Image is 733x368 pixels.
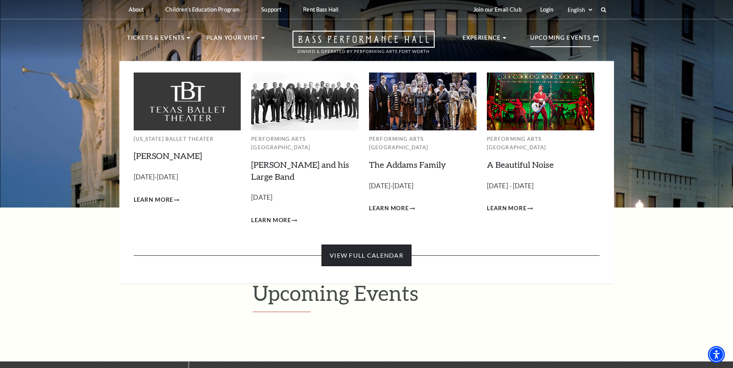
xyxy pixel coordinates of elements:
[487,73,594,130] img: Performing Arts Fort Worth
[129,6,144,13] p: About
[165,6,240,13] p: Children's Education Program
[487,204,527,213] span: Learn More
[530,33,591,47] p: Upcoming Events
[206,33,259,47] p: Plan Your Visit
[134,150,202,161] a: [PERSON_NAME]
[134,172,241,183] p: [DATE]-[DATE]
[251,192,359,203] p: [DATE]
[251,135,359,152] p: Performing Arts [GEOGRAPHIC_DATA]
[265,30,463,61] a: Open this option
[321,245,412,266] a: View Full Calendar
[487,135,594,152] p: Performing Arts [GEOGRAPHIC_DATA]
[134,73,241,130] img: Texas Ballet Theater
[708,346,725,363] div: Accessibility Menu
[303,6,338,13] p: Rent Bass Hall
[261,6,281,13] p: Support
[487,159,554,170] a: A Beautiful Noise
[251,73,359,130] img: Performing Arts Fort Worth
[251,159,349,182] a: [PERSON_NAME] and his Large Band
[251,216,297,225] a: Learn More Lyle Lovett and his Large Band
[566,6,594,14] select: Select:
[127,33,185,47] p: Tickets & Events
[369,73,476,130] img: Performing Arts Fort Worth
[134,135,241,143] p: [US_STATE] Ballet Theater
[463,33,501,47] p: Experience
[134,195,173,205] span: Learn More
[369,204,415,213] a: Learn More The Addams Family
[487,181,594,192] p: [DATE] - [DATE]
[251,216,291,225] span: Learn More
[253,280,606,312] h1: Upcoming Events
[369,159,446,170] a: The Addams Family
[487,204,533,213] a: Learn More A Beautiful Noise
[369,135,476,152] p: Performing Arts [GEOGRAPHIC_DATA]
[369,181,476,192] p: [DATE]-[DATE]
[134,195,180,205] a: Learn More Peter Pan
[369,204,409,213] span: Learn More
